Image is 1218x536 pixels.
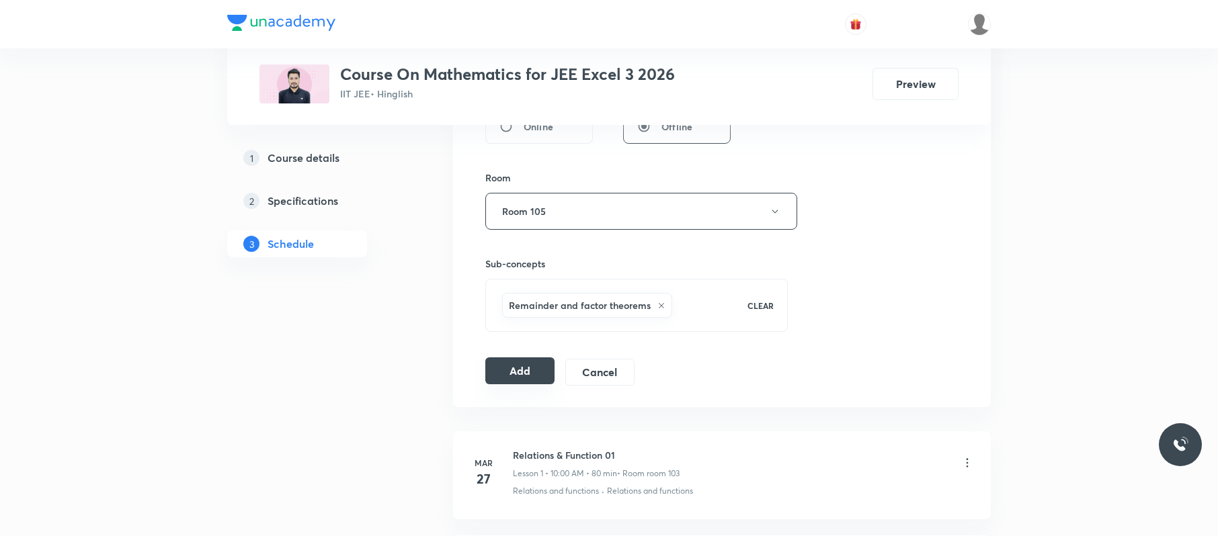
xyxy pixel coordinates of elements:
a: 1Course details [227,144,410,171]
div: · [602,485,604,497]
button: Room 105 [485,193,797,230]
p: Relations and functions [513,485,599,497]
h5: Specifications [268,193,338,209]
h6: Relations & Function 01 [513,448,680,462]
button: avatar [845,13,866,35]
a: 2Specifications [227,187,410,214]
a: Company Logo [227,15,335,34]
h6: Sub-concepts [485,257,788,271]
p: CLEAR [747,300,774,312]
p: 3 [243,236,259,252]
img: avatar [850,18,862,30]
span: Online [524,120,553,134]
h5: Schedule [268,236,314,252]
button: Preview [872,68,959,100]
p: 1 [243,150,259,166]
p: • Room room 103 [617,467,680,480]
p: Relations and functions [607,485,693,497]
p: Lesson 1 • 10:00 AM • 80 min [513,467,617,480]
h6: Remainder and factor theorems [509,298,651,312]
h3: Course On Mathematics for JEE Excel 3 2026 [340,64,675,84]
button: Add [485,357,555,384]
img: aadi Shukla [968,13,991,36]
img: ttu [1172,437,1188,453]
button: Cancel [565,359,635,386]
img: Company Logo [227,15,335,31]
span: Offline [661,120,692,134]
h4: 27 [470,469,497,489]
p: 2 [243,193,259,209]
p: IIT JEE • Hinglish [340,87,675,101]
h6: Mar [470,457,497,469]
h5: Course details [268,150,339,166]
h6: Room [485,171,511,185]
img: 01FAA979-B975-43A7-8750-B00130C2F7BA_plus.png [259,64,329,103]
